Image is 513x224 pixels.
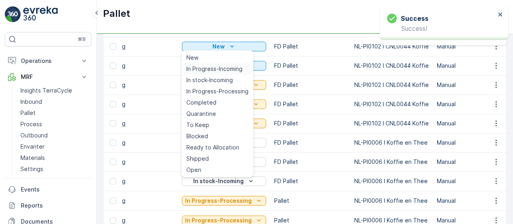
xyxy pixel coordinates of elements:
[20,98,42,106] p: Inbound
[20,143,44,151] p: Envanter
[433,114,513,133] td: Manual
[433,191,513,210] td: Manual
[498,11,503,19] button: close
[212,42,225,50] p: New
[350,133,433,152] td: NL-PI0006 I Koffie en Thee
[17,96,91,107] a: Inbound
[185,197,252,205] p: In Progress-Processing
[186,99,216,107] span: Completed
[186,132,208,140] span: Blocked
[5,69,91,85] button: MRF
[98,37,178,56] td: Incoming
[103,7,130,20] p: Pallet
[270,56,350,75] td: FD Pallet
[350,95,433,114] td: NL-PI0102 I CNL0044 Koffie
[110,217,116,224] div: Toggle Row Selected
[186,87,248,95] span: In Progress-Processing
[17,119,91,130] a: Process
[110,159,116,165] div: Toggle Row Selected
[182,176,266,186] button: In stock-Incoming
[186,76,233,84] span: In stock-Incoming
[401,14,428,23] h3: Success
[270,114,350,133] td: FD Pallet
[20,154,45,162] p: Materials
[270,172,350,191] td: FD Pallet
[350,56,433,75] td: NL-PI0102 I CNL0044 Koffie
[98,133,178,152] td: Incoming
[17,107,91,119] a: Pallet
[186,110,216,118] span: Quarantine
[98,152,178,172] td: Incoming
[17,130,91,141] a: Outbound
[98,114,178,133] td: Incoming
[270,75,350,95] td: FD Pallet
[17,163,91,175] a: Settings
[110,178,116,184] div: Toggle Row Selected
[21,186,88,194] p: Events
[20,131,48,139] p: Outbound
[270,133,350,152] td: FD Pallet
[186,54,198,62] span: New
[98,56,178,75] td: Incoming
[17,141,91,152] a: Envanter
[433,37,513,56] td: Manual
[186,143,239,151] span: Ready to Allocation
[20,109,36,117] p: Pallet
[5,198,91,214] a: Reports
[186,121,209,129] span: To Keep
[21,57,75,65] p: Operations
[98,75,178,95] td: Incoming
[350,114,433,133] td: NL-PI0102 I CNL0044 Koffie
[98,95,178,114] td: Incoming
[20,87,72,95] p: Insights TerraCycle
[270,95,350,114] td: FD Pallet
[17,85,91,96] a: Insights TerraCycle
[110,82,116,88] div: Toggle Row Selected
[433,95,513,114] td: Manual
[193,177,244,185] p: In stock-Incoming
[20,165,43,173] p: Settings
[78,36,86,42] p: ⌘B
[182,196,266,206] button: In Progress-Processing
[110,43,116,50] div: Toggle Row Selected
[21,73,75,81] p: MRF
[433,56,513,75] td: Manual
[110,120,116,127] div: Toggle Row Selected
[350,172,433,191] td: NL-PI0006 I Koffie en Thee
[23,6,58,22] img: logo_light-DOdMpM7g.png
[17,152,91,163] a: Materials
[350,191,433,210] td: NL-PI0006 I Koffie en Thee
[350,37,433,56] td: NL-PI0102 I CNL0044 Koffie
[110,101,116,107] div: Toggle Row Selected
[186,155,209,163] span: Shipped
[433,152,513,172] td: Manual
[387,25,495,32] p: Success!
[182,42,266,51] button: New
[5,182,91,198] a: Events
[270,191,350,210] td: Pallet
[270,152,350,172] td: FD Pallet
[186,65,242,73] span: In Progress-Incoming
[110,198,116,204] div: Toggle Row Selected
[270,37,350,56] td: FD Pallet
[433,172,513,191] td: Manual
[98,172,178,191] td: Incoming
[5,6,21,22] img: logo
[5,53,91,69] button: Operations
[182,50,253,177] ul: New
[110,63,116,69] div: Toggle Row Selected
[433,75,513,95] td: Manual
[21,202,88,210] p: Reports
[350,75,433,95] td: NL-PI0102 I CNL0044 Koffie
[110,139,116,146] div: Toggle Row Selected
[433,133,513,152] td: Manual
[350,152,433,172] td: NL-PI0006 I Koffie en Thee
[186,166,201,174] span: Open
[20,120,42,128] p: Process
[98,191,178,210] td: Incoming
